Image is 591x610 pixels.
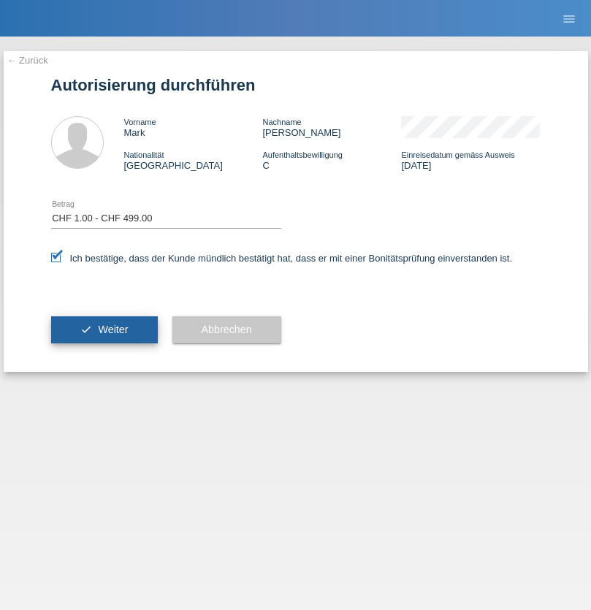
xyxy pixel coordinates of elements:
[401,150,514,159] span: Einreisedatum gemäss Ausweis
[124,116,263,138] div: Mark
[124,118,156,126] span: Vorname
[262,118,301,126] span: Nachname
[172,316,281,344] button: Abbrechen
[202,324,252,335] span: Abbrechen
[51,253,513,264] label: Ich bestätige, dass der Kunde mündlich bestätigt hat, dass er mit einer Bonitätsprüfung einversta...
[124,149,263,171] div: [GEOGRAPHIC_DATA]
[262,149,401,171] div: C
[124,150,164,159] span: Nationalität
[554,14,584,23] a: menu
[51,76,541,94] h1: Autorisierung durchführen
[262,116,401,138] div: [PERSON_NAME]
[401,149,540,171] div: [DATE]
[51,316,158,344] button: check Weiter
[262,150,342,159] span: Aufenthaltsbewilligung
[80,324,92,335] i: check
[562,12,576,26] i: menu
[7,55,48,66] a: ← Zurück
[98,324,128,335] span: Weiter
